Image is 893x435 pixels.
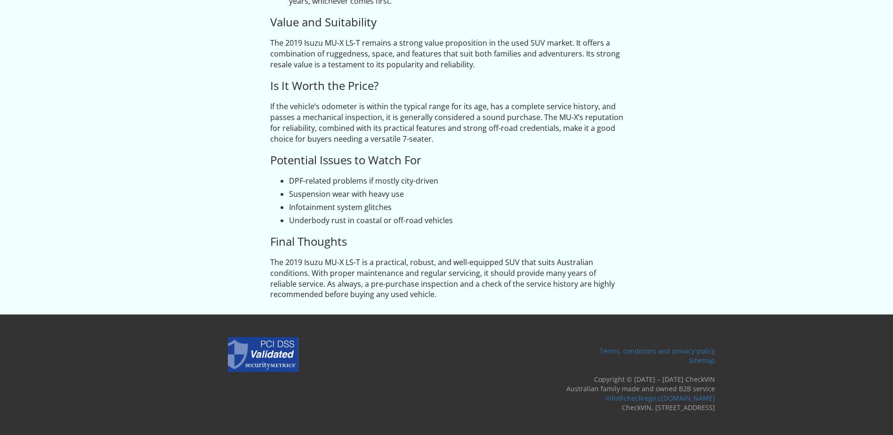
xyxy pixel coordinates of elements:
[289,202,623,213] li: Infotainment system glitches
[289,215,623,226] li: Underbody rust in coastal or off-road vehicles
[270,235,623,248] h3: Final Thoughts
[270,257,623,300] p: The 2019 Isuzu MU-X LS-T is a practical, robust, and well-equipped SUV that suits Australian cond...
[689,356,715,365] a: Sitemap
[270,154,623,166] h3: Potential Issues to Watch For
[270,80,623,92] h3: Is It Worth the Price?
[270,38,623,70] p: The 2019 Isuzu MU-X LS-T remains a strong value proposition in the used SUV market. It offers a c...
[228,337,298,372] img: SecurityMetrics Credit Card Safe
[605,394,715,403] a: info@checkrego.c[DOMAIN_NAME]
[270,16,623,28] h3: Value and Suitability
[289,189,623,200] li: Suspension wear with heavy use
[355,346,722,412] div: Copyright © [DATE] – [DATE] CheckVIN Australian family made and owned B2B service CheckVIN, [STRE...
[289,176,623,186] li: DPF-related problems if mostly city-driven
[270,101,623,144] p: If the vehicle’s odometer is within the typical range for its age, has a complete service history...
[600,346,715,355] a: Terms, conditions and privacy policy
